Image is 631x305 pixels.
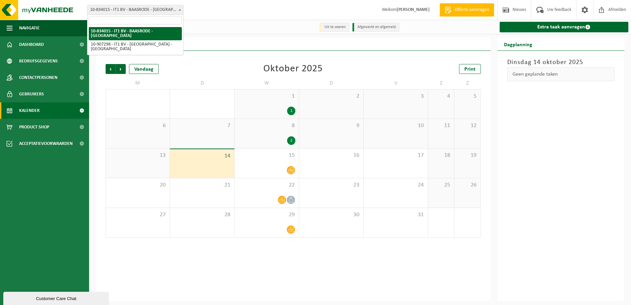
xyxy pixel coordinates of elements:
[287,107,295,115] div: 1
[263,64,323,74] div: Oktober 2025
[19,20,40,36] span: Navigatie
[431,93,451,100] span: 4
[458,152,477,159] span: 19
[173,211,231,219] span: 28
[19,119,49,135] span: Product Shop
[238,182,295,189] span: 22
[397,7,430,12] strong: [PERSON_NAME]
[507,67,615,81] div: Geen geplande taken
[19,53,58,69] span: Bedrijfsgegevens
[109,122,166,129] span: 6
[173,152,231,160] span: 14
[302,93,360,100] span: 2
[109,152,166,159] span: 13
[352,23,399,32] li: Afgewerkt en afgemeld
[235,77,299,89] td: W
[431,182,451,189] span: 25
[464,67,476,72] span: Print
[367,152,424,159] span: 17
[367,93,424,100] span: 3
[367,182,424,189] span: 24
[19,69,57,86] span: Contactpersonen
[287,136,295,145] div: 2
[440,3,494,17] a: Offerte aanvragen
[170,77,234,89] td: D
[87,5,183,15] span: 10-834015 - IT1 BV - BAASRODE - BAASRODE
[89,27,182,40] li: 10-834015 - IT1 BV - BAASRODE - [GEOGRAPHIC_DATA]
[109,182,166,189] span: 20
[431,122,451,129] span: 11
[428,77,454,89] td: Z
[319,23,349,32] li: Uit te voeren
[302,182,360,189] span: 23
[173,182,231,189] span: 21
[238,93,295,100] span: 1
[367,211,424,219] span: 31
[302,152,360,159] span: 16
[458,182,477,189] span: 26
[238,211,295,219] span: 29
[106,64,116,74] span: Vorige
[89,40,182,53] li: 10-907298 - IT1 BV - [GEOGRAPHIC_DATA] - [GEOGRAPHIC_DATA]
[458,93,477,100] span: 5
[116,64,126,74] span: Volgende
[173,122,231,129] span: 7
[458,122,477,129] span: 12
[19,36,44,53] span: Dashboard
[106,77,170,89] td: M
[507,57,615,67] h3: Dinsdag 14 oktober 2025
[454,77,481,89] td: Z
[19,102,40,119] span: Kalender
[238,152,295,159] span: 15
[299,77,363,89] td: D
[238,122,295,129] span: 8
[364,77,428,89] td: V
[129,64,159,74] div: Vandaag
[431,152,451,159] span: 18
[19,135,73,152] span: Acceptatievoorwaarden
[109,211,166,219] span: 27
[19,86,44,102] span: Gebruikers
[459,64,481,74] a: Print
[497,38,539,51] h2: Dagplanning
[500,22,629,32] a: Extra taak aanvragen
[302,122,360,129] span: 9
[453,7,491,13] span: Offerte aanvragen
[302,211,360,219] span: 30
[367,122,424,129] span: 10
[3,290,110,305] iframe: chat widget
